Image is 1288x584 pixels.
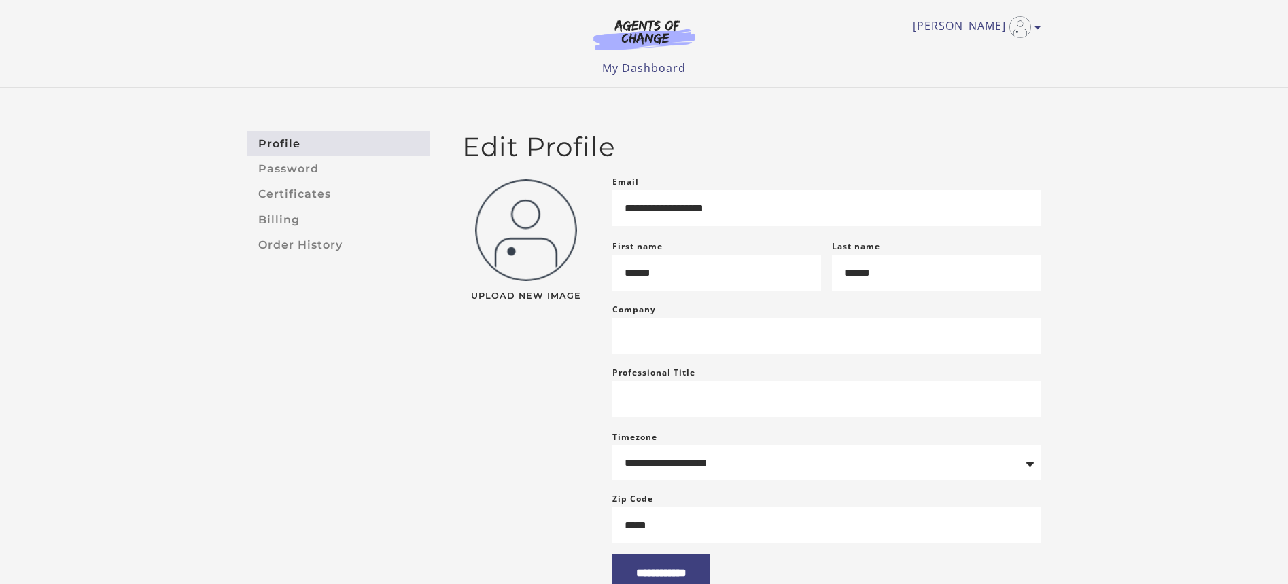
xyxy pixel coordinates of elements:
[462,131,1041,163] h2: Edit Profile
[612,431,657,443] label: Timezone
[913,16,1034,38] a: Toggle menu
[247,182,430,207] a: Certificates
[247,131,430,156] a: Profile
[462,292,591,301] span: Upload New Image
[602,60,686,75] a: My Dashboard
[247,232,430,257] a: Order History
[579,19,710,50] img: Agents of Change Logo
[612,240,663,252] label: First name
[612,491,653,507] label: Zip Code
[612,302,656,318] label: Company
[247,156,430,181] a: Password
[832,240,880,252] label: Last name
[612,174,639,190] label: Email
[247,207,430,232] a: Billing
[612,365,695,381] label: Professional Title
